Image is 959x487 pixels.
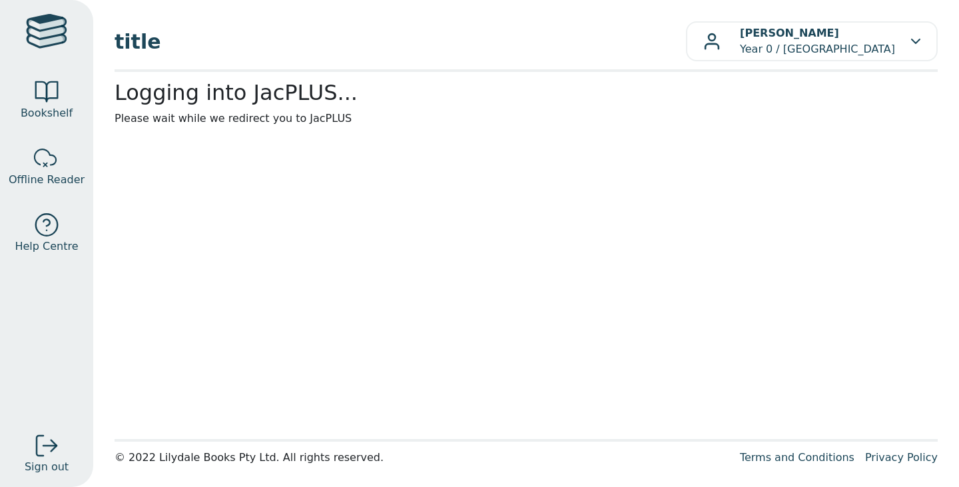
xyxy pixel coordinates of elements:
span: title [115,27,686,57]
span: Help Centre [15,239,78,254]
p: Year 0 / [GEOGRAPHIC_DATA] [740,25,895,57]
span: Bookshelf [21,105,73,121]
button: [PERSON_NAME]Year 0 / [GEOGRAPHIC_DATA] [686,21,938,61]
p: Please wait while we redirect you to JacPLUS [115,111,938,127]
span: Sign out [25,459,69,475]
b: [PERSON_NAME] [740,27,839,39]
div: © 2022 Lilydale Books Pty Ltd. All rights reserved. [115,450,729,466]
a: Privacy Policy [865,451,938,464]
h2: Logging into JacPLUS... [115,80,938,105]
a: Terms and Conditions [740,451,854,464]
span: Offline Reader [9,172,85,188]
